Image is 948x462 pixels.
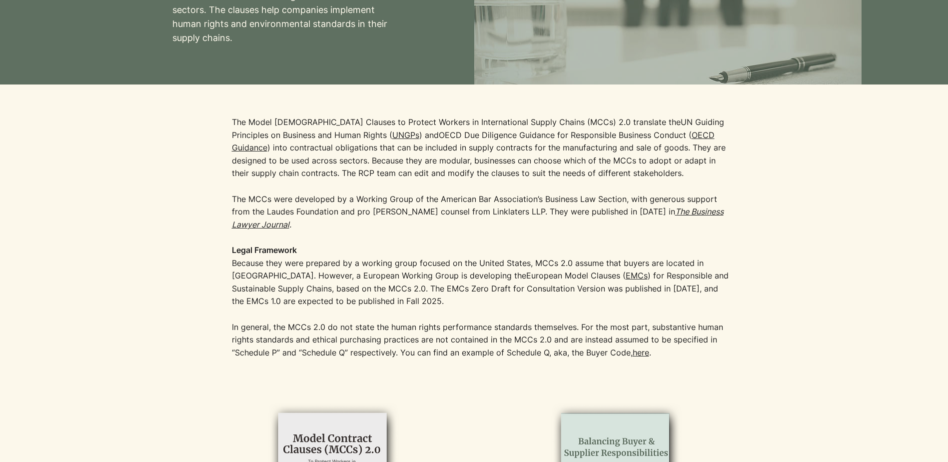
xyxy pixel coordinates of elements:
[633,347,649,357] a: here
[232,117,724,140] a: UN Guiding Principles on Business and Human Rights (
[232,206,724,229] span: .
[526,270,626,280] a: European Model Clauses (
[626,270,648,280] a: EMCs
[232,193,732,231] p: ​The MCCs were developed by a Working Group of the American Bar Association’s Business Law Sectio...
[439,130,692,140] a: OECD Due Diligence Guidance for Responsible Business Conduct (
[232,257,732,321] p: Because they were prepared by a working group focused on the United States, MCCs 2.0 assume that ...
[392,130,419,140] a: UNGPs
[232,116,732,180] p: The Model [DEMOGRAPHIC_DATA] Clauses to Protect Workers in International Supply Chains (MCCs) 2.0...
[232,321,732,359] p: In general, the MCCs 2.0 do not state the human rights performance standards themselves. For the ...
[232,245,297,255] span: Legal Framework
[232,206,724,229] a: The Business Lawyer Journal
